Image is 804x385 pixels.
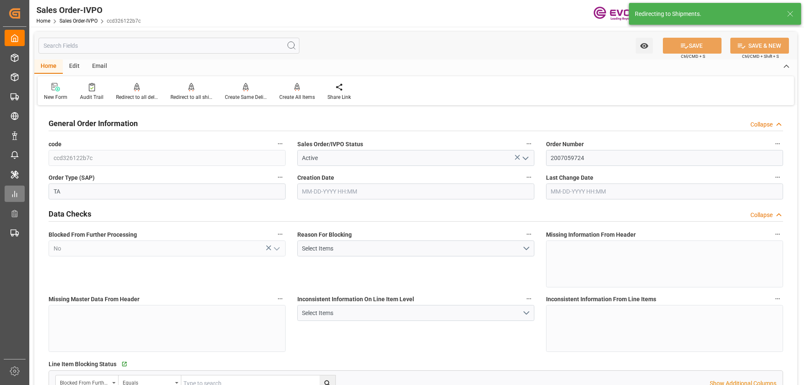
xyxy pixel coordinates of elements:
[275,138,286,149] button: code
[523,229,534,240] button: Reason For Blocking
[49,360,116,369] span: Line Item Blocking Status
[170,93,212,101] div: Redirect to all shipments
[523,172,534,183] button: Creation Date
[297,295,414,304] span: Inconsistent Information On Line Item Level
[523,138,534,149] button: Sales Order/IVPO Status
[730,38,789,54] button: SAVE & NEW
[49,230,137,239] span: Blocked From Further Processing
[297,183,534,199] input: MM-DD-YYYY HH:MM
[772,138,783,149] button: Order Number
[279,93,315,101] div: Create All Items
[63,59,86,74] div: Edit
[80,93,103,101] div: Audit Trail
[297,140,363,149] span: Sales Order/IVPO Status
[772,293,783,304] button: Inconsistent Information From Line Items
[49,208,91,220] h2: Data Checks
[546,183,783,199] input: MM-DD-YYYY HH:MM
[327,93,351,101] div: Share Link
[36,18,50,24] a: Home
[59,18,98,24] a: Sales Order-IVPO
[772,229,783,240] button: Missing Information From Header
[635,10,779,18] div: Redirecting to Shipments.
[546,230,636,239] span: Missing Information From Header
[302,244,522,253] div: Select Items
[275,293,286,304] button: Missing Master Data From Header
[275,172,286,183] button: Order Type (SAP)
[546,295,656,304] span: Inconsistent Information From Line Items
[681,53,705,59] span: Ctrl/CMD + S
[49,118,138,129] h2: General Order Information
[39,38,299,54] input: Search Fields
[49,295,139,304] span: Missing Master Data From Header
[750,211,773,220] div: Collapse
[297,173,334,182] span: Creation Date
[36,4,141,16] div: Sales Order-IVPO
[297,240,534,256] button: open menu
[270,242,282,255] button: open menu
[297,305,534,321] button: open menu
[663,38,722,54] button: SAVE
[49,140,62,149] span: code
[116,93,158,101] div: Redirect to all deliveries
[518,152,531,165] button: open menu
[750,120,773,129] div: Collapse
[546,173,593,182] span: Last Change Date
[297,230,352,239] span: Reason For Blocking
[772,172,783,183] button: Last Change Date
[546,140,584,149] span: Order Number
[742,53,779,59] span: Ctrl/CMD + Shift + S
[49,173,95,182] span: Order Type (SAP)
[275,229,286,240] button: Blocked From Further Processing
[225,93,267,101] div: Create Same Delivery Date
[86,59,113,74] div: Email
[44,93,67,101] div: New Form
[593,6,648,21] img: Evonik-brand-mark-Deep-Purple-RGB.jpeg_1700498283.jpeg
[636,38,653,54] button: open menu
[523,293,534,304] button: Inconsistent Information On Line Item Level
[34,59,63,74] div: Home
[302,309,522,318] div: Select Items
